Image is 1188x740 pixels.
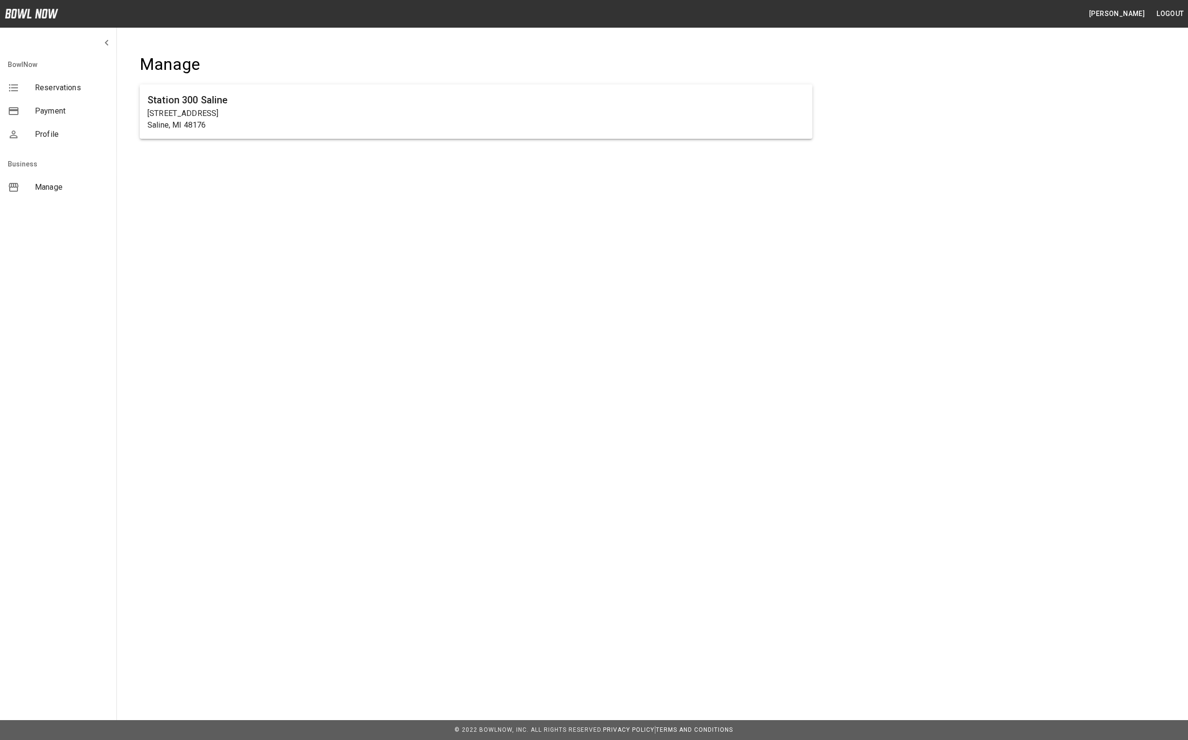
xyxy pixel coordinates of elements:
[656,726,733,733] a: Terms and Conditions
[1153,5,1188,23] button: Logout
[455,726,603,733] span: © 2022 BowlNow, Inc. All Rights Reserved.
[35,181,109,193] span: Manage
[5,9,58,18] img: logo
[147,108,805,119] p: [STREET_ADDRESS]
[147,119,805,131] p: Saline, MI 48176
[35,105,109,117] span: Payment
[1085,5,1149,23] button: [PERSON_NAME]
[603,726,654,733] a: Privacy Policy
[147,92,805,108] h6: Station 300 Saline
[35,129,109,140] span: Profile
[35,82,109,94] span: Reservations
[140,54,813,75] h4: Manage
